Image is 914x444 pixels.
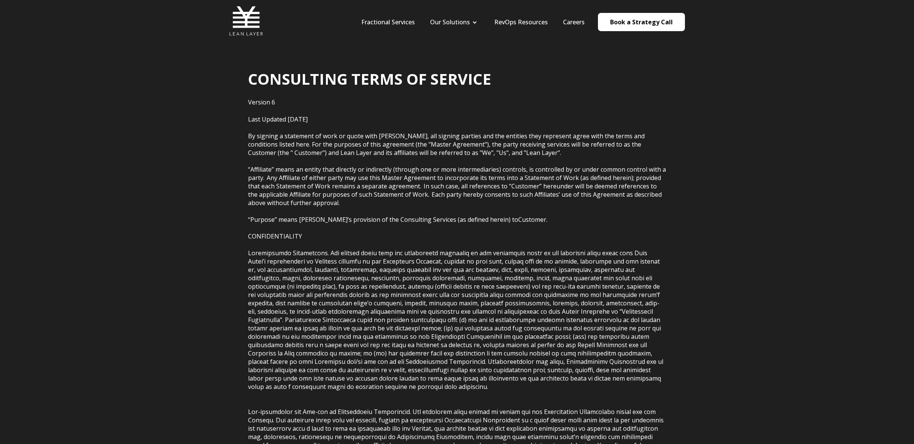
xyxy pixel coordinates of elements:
a: Our Solutions [430,18,470,26]
a: Book a Strategy Call [598,13,685,31]
img: Lean Layer Logo [229,4,263,38]
a: RevOps Resources [494,18,548,26]
span: “Affiliate” means an entity that directly or indirectly (through one or more intermediaries) cont... [248,165,666,207]
a: Fractional Services [361,18,415,26]
span: CONFIDENTIALITY [248,232,302,240]
a: Careers [563,18,585,26]
span: By signing a statement of work or quote with [PERSON_NAME], all signing parties and the entities ... [248,132,645,157]
span: CONSULTING TERMS OF SERVICE [248,68,491,89]
span: Version 6 [248,98,275,106]
span: “Purpose” means [PERSON_NAME]’s provision of the Consulting Services (as defined herein) to [248,215,518,224]
span: Loremipsumdo Sitametcons. Adi elitsed doeiu temp inc utlaboreetd magnaaliq en adm veniamquis nost... [248,249,663,391]
span: Last Updated [DATE] [248,115,308,123]
div: Navigation Menu [354,18,592,26]
span: Customer. [518,215,547,224]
